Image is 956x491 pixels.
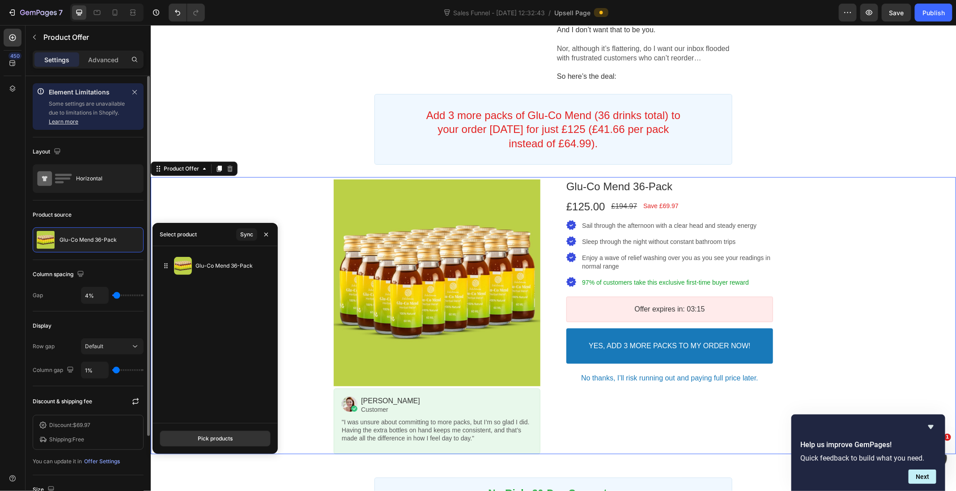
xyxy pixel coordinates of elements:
button: Offer Settings [84,455,120,468]
p: You can update it in [33,457,82,465]
bdo: Save £69.97 [493,177,528,184]
div: Pick products [198,435,233,443]
div: Layout [33,146,63,158]
span: Upsell Page [554,8,591,17]
button: Default [81,338,144,354]
bdo: £194.97 [461,177,487,185]
div: Horizontal [76,168,131,189]
button: No thanks, I’ll risk running out and paying full price later. [416,345,622,362]
p: Element Limitations [49,87,126,98]
span: No-Risk, 30-Day Guarantee [338,462,468,474]
span: $69.97 [73,422,90,428]
bdo: glu-co mend 36-pack [416,155,522,167]
p: Product Offer [43,32,140,43]
img: product feature img [37,231,55,249]
p: Customer [210,380,382,389]
button: Pick products [160,431,271,447]
div: Undo/Redo [169,4,205,21]
button: Save [882,4,911,21]
a: Learn more [49,118,78,125]
button: Hide survey [926,422,936,432]
div: Publish [922,8,945,17]
p: No thanks, I’ll risk running out and paying full price later. [430,349,608,358]
button: YES, ADD 3 MORE PACKS TO MY ORDER NOW! [416,303,622,339]
button: Next question [909,470,936,484]
p: Discount: [49,421,90,429]
p: Shipping: [49,435,84,444]
bdo: Add 3 more packs of Glu-Co Mend (36 drinks total) to your order [DATE] for just £125 (£41.66 per ... [276,84,530,124]
p: "I was unsure about committing to more packs, but I’m so glad I did. Having the extra bottles on ... [191,393,382,418]
button: 7 [4,4,67,21]
p: YES, ADD 3 MORE PACKS TO MY ORDER NOW! [438,316,600,326]
p: Settings [44,55,69,64]
span: So here’s the deal: [406,47,466,55]
p: 97% of customers take this exclusive first-time buyer reward [431,253,626,261]
div: Display [33,322,51,330]
div: Column gap [33,364,76,376]
h2: Help us improve GemPages! [800,440,936,450]
p: Glu-Co Mend 36-Pack [59,237,117,243]
div: Select product [160,231,197,239]
button: Publish [915,4,952,21]
div: Help us improve GemPages! [800,422,936,484]
span: Default [85,343,103,350]
p: 7 [59,7,63,18]
img: collections [174,257,192,275]
span: Sales Funnel - [DATE] 12:32:43 [451,8,547,17]
bdo: Offer expires in: 03:15 [484,280,554,288]
p: Some settings are unavailable due to limitations in Shopify. [49,99,126,126]
div: Column spacing [33,269,86,281]
span: / [548,8,551,17]
span: 1 [944,434,951,441]
button: Sync [236,228,257,241]
p: Sleep through the night without constant bathroom trips [431,213,626,221]
p: Quick feedback to build what you need. [800,454,936,462]
p: Discount & shipping fee [33,397,92,406]
span: Save [889,9,904,17]
div: Product source [33,211,72,219]
p: Enjoy a wave of relief washing over you as you see your readings in normal range [431,229,626,245]
p: Advanced [88,55,119,64]
iframe: Design area [151,25,956,491]
div: Row gap [33,342,55,350]
div: 450 [8,52,21,60]
div: Offer Settings [84,457,120,465]
div: Sync [240,231,253,239]
bdo: £125.00 [416,175,455,188]
p: Glu-Co Mend 36-Pack [195,261,267,270]
div: Gap [33,291,43,299]
input: Auto [81,287,108,303]
div: Product Offer [11,140,50,147]
p: [PERSON_NAME] [210,371,382,381]
span: Free [72,436,84,443]
p: Sail through the afternoon with a clear head and steady energy [431,196,626,205]
input: Auto [81,362,108,378]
